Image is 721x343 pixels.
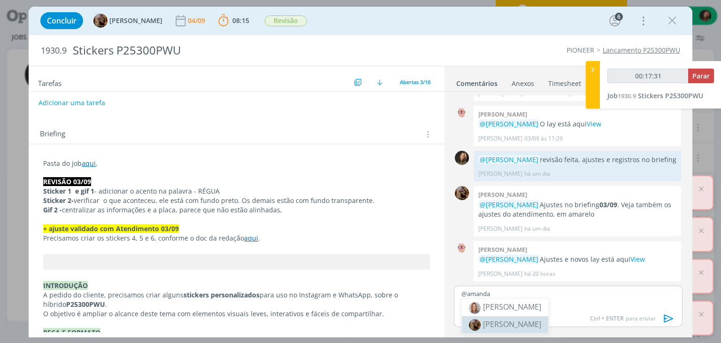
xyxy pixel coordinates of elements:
[630,255,645,264] a: View
[377,79,383,85] img: arrow-down.svg
[455,151,469,165] img: J
[43,187,430,196] p: - adicionar o acento na palavra - RÉGUA
[93,14,162,28] button: A[PERSON_NAME]
[469,302,481,314] img: 1716902073_df48d6_1711648459394.jpg
[478,119,676,129] p: O lay está aqui
[480,155,538,164] span: @[PERSON_NAME]
[232,16,249,25] span: 08:15
[69,39,410,62] div: Stickers P25300PWU
[43,177,91,186] strong: REVISÃO 03/09
[400,78,430,86] span: Abertas 3/10
[607,91,703,100] a: Job1930.9Stickers P25300PWU
[599,200,617,209] strong: 03/09
[483,302,541,312] span: [PERSON_NAME]
[188,17,207,24] div: 04/09
[590,314,656,323] span: para enviar
[43,187,94,195] strong: Sticker 1 e gif 1
[483,319,541,329] span: [PERSON_NAME]
[478,255,676,264] p: Ajustes e novos lay está aqui
[480,200,538,209] span: @[PERSON_NAME]
[615,13,623,21] div: 6
[692,71,710,80] span: Parar
[41,46,67,56] span: 1930.9
[43,205,62,214] strong: Gif 2 -
[688,69,714,83] button: Parar
[603,46,680,55] a: Lançamento P25300PWU
[43,159,430,168] p: Pasta do job .
[607,13,622,28] button: 6
[567,46,594,55] a: PIONEER
[590,314,626,323] span: Ctrl + ENTER
[480,255,538,264] span: @[PERSON_NAME]
[216,13,252,28] button: 08:15
[478,170,522,178] p: [PERSON_NAME]
[478,245,527,254] b: [PERSON_NAME]
[524,225,550,233] span: há um dia
[43,281,88,290] strong: INTRODUÇÃO
[638,91,703,100] span: Stickers P25300PWU
[47,17,77,24] span: Concluir
[82,159,96,168] a: aqui
[244,234,258,242] a: aqui
[74,196,375,205] span: verificar o que aconteceu, ele está com fundo preto. Os demais estão com fundo transparente.
[455,106,469,120] img: A
[43,234,430,243] p: Precisamos criar os stickers 4, 5 e 6, conforme o doc da redação .
[587,119,601,128] a: View
[43,205,430,215] p: centralizar as informações e a placa, parece que não estão alinhadas,
[478,225,522,233] p: [PERSON_NAME]
[478,110,527,118] b: [PERSON_NAME]
[265,16,307,26] span: Revisão
[480,119,538,128] span: @[PERSON_NAME]
[524,170,550,178] span: há um dia
[38,77,61,88] span: Tarefas
[478,155,676,164] p: revisão feita, ajustes e registros no briefing
[524,134,563,143] span: 03/09 às 11:29
[43,224,179,233] strong: + ajuste validado com Atendimento 03/09
[109,17,162,24] span: [PERSON_NAME]
[43,196,74,205] strong: Sticker 2-
[264,15,307,27] button: Revisão
[29,7,692,337] div: dialog
[184,290,260,299] strong: stickers personalizados
[38,94,106,111] button: Adicionar uma tarefa
[43,290,430,309] p: A pedido do cliente, precisamos criar alguns para uso no Instagram e WhatsApp, sobre o híbrido .
[618,92,636,100] span: 1930.9
[478,134,522,143] p: [PERSON_NAME]
[469,319,481,331] img: 1720553395_260563_7a8a25b83bdf419fb633336ebcbe4d16.jpeg
[66,300,105,309] strong: P25300PWU
[93,14,107,28] img: A
[455,186,469,200] img: A
[455,241,469,255] img: A
[478,190,527,199] b: [PERSON_NAME]
[478,200,676,219] p: Ajustes no briefing . Veja também os ajustes do atendimento, em amarelo
[524,270,555,278] span: há 20 horas
[512,79,534,88] div: Anexos
[548,75,582,88] a: Timesheet
[43,328,100,337] strong: PEÇA E FORMATO
[40,12,83,29] button: Concluir
[461,289,675,298] p: @amanda
[478,270,522,278] p: [PERSON_NAME]
[40,128,65,140] span: Briefing
[43,309,430,319] p: O objetivo é ampliar o alcance deste tema com elementos visuais leves, interativos e fáceis de co...
[456,75,498,88] a: Comentários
